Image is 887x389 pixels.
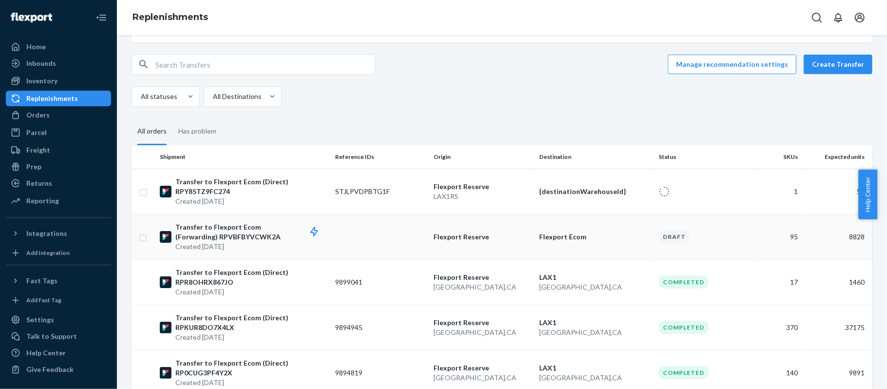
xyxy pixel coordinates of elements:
th: SKUs [753,145,802,169]
p: [GEOGRAPHIC_DATA] , CA [539,282,651,292]
a: Returns [6,175,111,191]
div: Prep [26,162,41,172]
div: All orders [137,118,167,145]
p: Flexport Reserve [434,318,531,328]
button: Create Transfer [804,55,872,74]
button: Open account menu [850,8,869,27]
p: {destinationWarehouseId} [539,187,651,196]
td: 370 [753,305,802,350]
ol: breadcrumbs [125,3,216,32]
p: [GEOGRAPHIC_DATA] , CA [539,328,651,337]
a: Add Fast Tag [6,292,111,308]
button: Help Center [858,170,877,219]
div: Settings [26,315,54,325]
p: Transfer to Flexport Ecom (Direct) RPR8OHRX867JO [175,268,328,287]
img: Flexport logo [11,13,52,22]
a: Home [6,39,111,55]
div: Has problem [178,118,216,144]
p: LAX1 [539,363,651,373]
button: Close Navigation [92,8,111,27]
p: Transfer to Flexport Ecom (Direct) RPY85TZ9FC274 [175,177,328,196]
p: Flexport Reserve [434,232,531,242]
td: 95 [753,214,802,259]
p: Created [DATE] [175,287,328,297]
th: Origin [430,145,535,169]
p: LAX1RS [434,192,531,201]
p: Flexport Reserve [434,363,531,373]
div: Help Center [26,348,66,358]
div: Completed [659,321,709,334]
p: LAX1 [539,318,651,328]
button: Manage recommendation settings [668,55,796,74]
td: STJLPVDPBTG1F [332,169,430,214]
div: Fast Tags [26,276,57,286]
div: Completed [659,275,709,289]
p: [GEOGRAPHIC_DATA] , CA [539,373,651,383]
p: Created [DATE] [175,332,328,342]
p: Flexport Reserve [434,182,531,192]
a: Replenishments [6,91,111,106]
th: Shipment [156,145,332,169]
div: Inventory [26,76,57,86]
a: Parcel [6,125,111,140]
p: Transfer to Flexport Ecom (Forwarding) RPVBFBYVCWK2A [175,222,328,242]
a: Prep [6,159,111,175]
div: Give Feedback [26,365,74,374]
div: Add Fast Tag [26,296,61,304]
div: Home [26,42,46,52]
a: Inbounds [6,56,111,71]
td: 1 [753,169,802,214]
div: Inbounds [26,58,56,68]
div: Add Integration [26,249,70,257]
a: Add Integration [6,245,111,261]
p: Created [DATE] [175,378,328,388]
div: Integrations [26,229,67,238]
div: Replenishments [26,94,78,103]
td: 8828 [802,214,872,259]
td: 37175 [802,305,872,350]
p: [GEOGRAPHIC_DATA] , CA [434,328,531,337]
a: Settings [6,312,111,328]
input: All Destinations [212,92,213,101]
td: 17 [753,259,802,305]
div: Completed [659,366,709,379]
a: Orders [6,107,111,123]
div: Orders [26,110,50,120]
p: Transfer to Flexport Ecom (Direct) RP0CUG3PF4Y2X [175,358,328,378]
a: Talk to Support [6,329,111,344]
p: Created [DATE] [175,242,328,252]
td: 50 [802,169,872,214]
button: Give Feedback [6,362,111,377]
td: 9894945 [332,305,430,350]
div: All Destinations [213,92,262,101]
div: Reporting [26,196,59,206]
input: All statuses [140,92,141,101]
div: Returns [26,178,52,188]
th: Expected units [802,145,872,169]
div: All statuses [141,92,177,101]
button: Fast Tags [6,273,111,289]
a: Help Center [6,345,111,361]
a: Inventory [6,73,111,89]
p: Created [DATE] [175,196,328,206]
th: Status [655,145,753,169]
th: Reference IDs [332,145,430,169]
button: Integrations [6,226,111,241]
p: [GEOGRAPHIC_DATA] , CA [434,282,531,292]
div: Draft [659,230,690,243]
p: Flexport Reserve [434,272,531,282]
input: Search Transfers [155,55,375,74]
a: Replenishments [132,12,208,22]
a: Reporting [6,193,111,209]
div: Talk to Support [26,331,77,341]
a: Freight [6,142,111,158]
div: Parcel [26,128,47,137]
button: Open notifications [829,8,848,27]
p: Flexport Ecom [539,232,651,242]
p: Transfer to Flexport Ecom (Direct) RPKUR8DO7X4LX [175,313,328,332]
td: 9899041 [332,259,430,305]
p: [GEOGRAPHIC_DATA] , CA [434,373,531,383]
